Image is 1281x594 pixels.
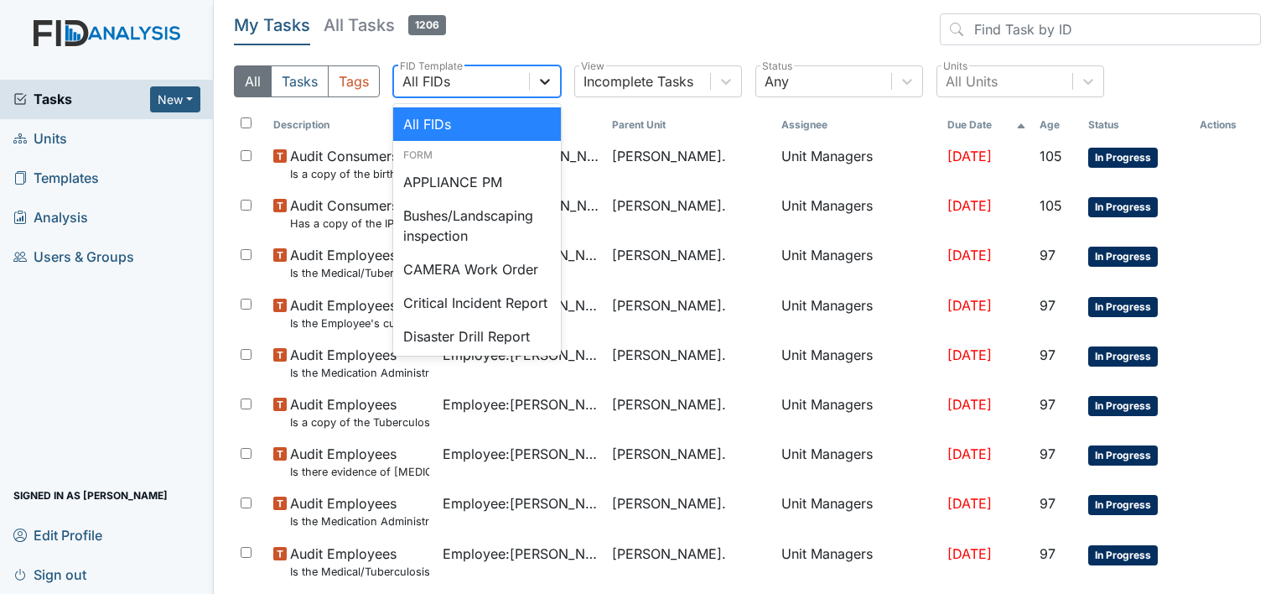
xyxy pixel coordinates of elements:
a: Tasks [13,89,150,109]
span: In Progress [1088,148,1158,168]
span: 97 [1040,297,1055,314]
span: [PERSON_NAME]. [612,146,726,166]
span: Employee : [PERSON_NAME] [PERSON_NAME] [443,444,599,464]
th: Toggle SortBy [267,111,436,139]
h5: All Tasks [324,13,446,37]
span: [DATE] [947,396,992,413]
span: In Progress [1088,545,1158,565]
div: Disaster Drill Report [393,320,561,353]
span: In Progress [1088,396,1158,416]
span: Employee : [PERSON_NAME] [443,544,599,564]
span: In Progress [1088,297,1158,317]
span: [DATE] [947,346,992,363]
span: 97 [1040,247,1055,263]
span: Analysis [13,205,88,231]
span: [PERSON_NAME]. [612,493,726,513]
td: Unit Managers [775,437,941,487]
span: Sign out [13,561,86,587]
small: Is a copy of the birth certificate found in the file? [290,166,429,182]
span: Audit Employees Is the Medication Administration Test and 2 observation checklist (hire after 10/... [290,493,429,529]
th: Toggle SortBy [605,111,775,139]
small: Is the Employee's current annual Performance Evaluation on file? [290,315,429,331]
span: [PERSON_NAME]. [612,245,726,265]
div: CAMERA Work Order [393,253,561,286]
span: [DATE] [947,197,992,214]
div: All FIDs [393,107,561,141]
td: Unit Managers [775,338,941,388]
span: In Progress [1088,445,1158,466]
td: Unit Managers [775,238,941,288]
span: Signed in as [PERSON_NAME] [13,482,168,508]
span: 105 [1040,148,1062,164]
td: Unit Managers [775,139,941,189]
td: Unit Managers [775,189,941,238]
span: Audit Consumers Charts Has a copy of the IPP meeting been sent to the Parent/Guardian within 30 d... [290,195,429,232]
div: All Units [946,71,998,91]
span: Edit Profile [13,522,102,548]
th: Assignee [775,111,941,139]
h5: My Tasks [234,13,310,37]
span: [PERSON_NAME]. [612,295,726,315]
span: Units [13,126,67,152]
div: Incomplete Tasks [583,71,693,91]
span: 97 [1040,495,1055,512]
small: Is the Medication Administration certificate found in the file? [290,365,429,381]
th: Toggle SortBy [1033,111,1081,139]
small: Has a copy of the IPP meeting been sent to the Parent/Guardian [DATE] of the meeting? [290,216,429,232]
div: EMERGENCY Work Order [393,353,561,407]
div: Critical Incident Report [393,286,561,320]
div: Type filter [234,65,380,97]
span: Employee : [PERSON_NAME] [PERSON_NAME] [443,493,599,513]
span: Audit Employees Is the Medical/Tuberculosis Assessment updated annually? [290,245,429,281]
span: [PERSON_NAME]. [612,345,726,365]
div: Form [393,148,561,163]
span: In Progress [1088,247,1158,267]
td: Unit Managers [775,487,941,536]
span: Employee : [PERSON_NAME] [PERSON_NAME] [443,394,599,414]
span: 105 [1040,197,1062,214]
span: Audit Employees Is a copy of the Tuberculosis Test in the file? [290,394,429,430]
input: Find Task by ID [940,13,1261,45]
small: Is a copy of the Tuberculosis Test in the file? [290,414,429,430]
td: Unit Managers [775,289,941,338]
th: Toggle SortBy [941,111,1032,139]
div: Any [765,71,789,91]
small: Is the Medical/Tuberculosis Assessment updated annually? [290,564,429,580]
span: 97 [1040,545,1055,562]
span: [DATE] [947,297,992,314]
small: Is the Medical/Tuberculosis Assessment updated annually? [290,265,429,281]
span: [PERSON_NAME]. [612,195,726,216]
span: Users & Groups [13,244,134,270]
span: [DATE] [947,247,992,263]
span: [DATE] [947,445,992,462]
span: [PERSON_NAME]. [612,544,726,564]
button: Tasks [271,65,329,97]
span: Templates [13,165,99,191]
input: Toggle All Rows Selected [241,117,252,128]
small: Is the Medication Administration Test and 2 observation checklist (hire after 10/07) found in the... [290,513,429,529]
th: Actions [1193,111,1261,139]
span: [PERSON_NAME]. [612,394,726,414]
span: In Progress [1088,495,1158,515]
span: Audit Employees Is the Medication Administration certificate found in the file? [290,345,429,381]
span: Audit Employees Is the Medical/Tuberculosis Assessment updated annually? [290,544,429,580]
button: All [234,65,272,97]
span: Audit Employees Is the Employee's current annual Performance Evaluation on file? [290,295,429,331]
td: Unit Managers [775,537,941,586]
button: New [150,86,200,112]
span: In Progress [1088,197,1158,217]
div: All FIDs [402,71,450,91]
span: Audit Consumers Charts Is a copy of the birth certificate found in the file? [290,146,429,182]
span: 97 [1040,445,1055,462]
span: 1206 [408,15,446,35]
span: [PERSON_NAME]. [612,444,726,464]
button: Tags [328,65,380,97]
div: Bushes/Landscaping inspection [393,199,561,253]
span: [DATE] [947,495,992,512]
div: APPLIANCE PM [393,165,561,199]
span: Audit Employees Is there evidence of drug test (probationary within 90 days and post accident)? [290,444,429,480]
span: In Progress [1088,346,1158,367]
span: 97 [1040,396,1055,413]
span: [DATE] [947,148,992,164]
